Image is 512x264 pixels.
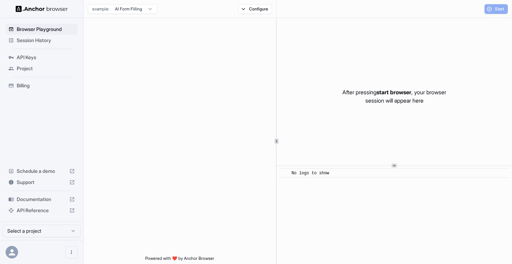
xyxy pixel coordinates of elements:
[17,65,75,72] span: Project
[6,63,78,74] div: Project
[283,170,286,177] span: ​
[292,171,329,176] span: No logs to show
[17,207,67,214] span: API Reference
[17,26,75,33] span: Browser Playground
[65,246,78,258] button: Open menu
[6,205,78,216] div: API Reference
[17,196,67,203] span: Documentation
[92,6,109,12] span: example:
[6,194,78,205] div: Documentation
[17,82,75,89] span: Billing
[377,89,411,96] span: start browser
[17,179,67,186] span: Support
[6,177,78,188] div: Support
[16,6,68,12] img: Anchor Logo
[342,88,446,105] p: After pressing , your browser session will appear here
[6,80,78,91] div: Billing
[238,4,272,14] button: Configure
[17,168,67,175] span: Schedule a demo
[17,37,75,44] span: Session History
[6,35,78,46] div: Session History
[17,54,75,61] span: API Keys
[6,24,78,35] div: Browser Playground
[6,52,78,63] div: API Keys
[6,166,78,177] div: Schedule a demo
[145,256,214,264] span: Powered with ❤️ by Anchor Browser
